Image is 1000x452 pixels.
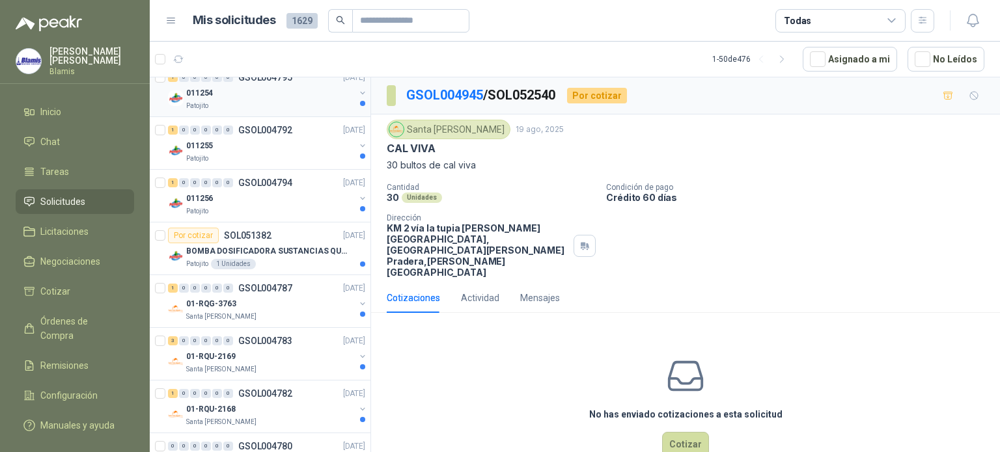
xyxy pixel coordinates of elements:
p: / SOL052540 [406,85,557,105]
div: Todas [784,14,811,28]
p: 01-RQU-2169 [186,351,236,363]
div: 0 [190,126,200,135]
a: Manuales y ayuda [16,413,134,438]
p: [PERSON_NAME] [PERSON_NAME] [49,47,134,65]
button: Asignado a mi [803,47,897,72]
p: Patojito [186,101,208,111]
p: Patojito [186,259,208,269]
p: 011256 [186,193,213,205]
img: Company Logo [168,143,184,159]
div: 0 [223,126,233,135]
div: 0 [179,442,189,451]
a: 3 0 0 0 0 0 GSOL004783[DATE] Company Logo01-RQU-2169Santa [PERSON_NAME] [168,333,368,375]
p: [DATE] [343,177,365,189]
p: 30 bultos de cal viva [387,158,984,172]
a: Solicitudes [16,189,134,214]
div: 0 [190,284,200,293]
div: 0 [190,336,200,345]
div: Santa [PERSON_NAME] [387,120,510,139]
div: 0 [223,442,233,451]
div: 1 Unidades [211,259,256,269]
img: Company Logo [389,122,404,137]
span: Chat [40,135,60,149]
span: Solicitudes [40,194,85,209]
a: Por cotizarSOL051382[DATE] Company LogoBOMBA DOSIFICADORA SUSTANCIAS QUIMICASPatojito1 Unidades [150,222,370,275]
div: 1 [168,178,178,187]
p: Patojito [186,153,208,164]
p: GSOL004780 [238,442,292,451]
p: SOL051382 [224,231,271,240]
span: Licitaciones [40,224,89,239]
div: 0 [223,178,233,187]
div: 0 [212,126,222,135]
a: 1 0 0 0 0 0 GSOL004794[DATE] Company Logo011256Patojito [168,175,368,217]
div: Mensajes [520,291,560,305]
a: Tareas [16,159,134,184]
p: [DATE] [343,282,365,295]
p: Santa [PERSON_NAME] [186,417,257,427]
span: Manuales y ayuda [40,418,115,432]
p: Condición de pago [606,183,995,192]
div: 0 [179,178,189,187]
p: Crédito 60 días [606,192,995,203]
div: 0 [190,73,200,82]
a: 1 0 0 0 0 0 GSOL004795[DATE] Company Logo011254Patojito [168,70,368,111]
div: Por cotizar [168,228,219,243]
h3: No has enviado cotizaciones a esta solicitud [589,407,783,421]
div: 0 [190,389,200,398]
p: CAL VIVA [387,142,436,155]
div: 0 [212,284,222,293]
p: 30 [387,192,399,203]
div: 0 [179,73,189,82]
p: BOMBA DOSIFICADORA SUSTANCIAS QUIMICAS [186,245,348,258]
span: Negociaciones [40,254,100,269]
p: Santa [PERSON_NAME] [186,364,257,375]
div: 0 [179,126,189,135]
p: [DATE] [343,124,365,137]
span: Remisiones [40,358,89,373]
a: Cotizar [16,279,134,304]
div: 0 [201,442,211,451]
div: 0 [168,442,178,451]
div: 0 [179,336,189,345]
span: search [336,16,345,25]
p: GSOL004795 [238,73,292,82]
div: 0 [201,126,211,135]
p: GSOL004794 [238,178,292,187]
p: Patojito [186,206,208,217]
p: 01-RQU-2168 [186,403,236,416]
div: 1 [168,389,178,398]
div: 0 [190,442,200,451]
div: 0 [201,178,211,187]
a: 1 0 0 0 0 0 GSOL004792[DATE] Company Logo011255Patojito [168,122,368,164]
div: 1 [168,284,178,293]
span: Tareas [40,165,69,179]
h1: Mis solicitudes [193,11,276,30]
img: Company Logo [168,354,184,369]
a: Órdenes de Compra [16,309,134,348]
p: [DATE] [343,335,365,347]
div: Unidades [402,193,442,203]
img: Company Logo [168,90,184,106]
p: 19 ago, 2025 [516,124,564,136]
div: 0 [223,284,233,293]
div: 0 [179,284,189,293]
div: 0 [201,389,211,398]
p: [DATE] [343,230,365,242]
p: Blamis [49,68,134,75]
p: 011255 [186,140,213,152]
button: No Leídos [908,47,984,72]
a: 1 0 0 0 0 0 GSOL004787[DATE] Company Logo01-RQG-3763Santa [PERSON_NAME] [168,280,368,322]
p: Dirección [387,213,568,222]
div: 0 [212,389,222,398]
a: Remisiones [16,353,134,378]
p: GSOL004782 [238,389,292,398]
p: 01-RQG-3763 [186,298,236,310]
img: Company Logo [168,248,184,264]
p: 011254 [186,87,213,100]
div: 0 [223,73,233,82]
div: 0 [201,284,211,293]
div: 0 [212,336,222,345]
a: GSOL004945 [406,87,483,103]
div: 0 [223,336,233,345]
